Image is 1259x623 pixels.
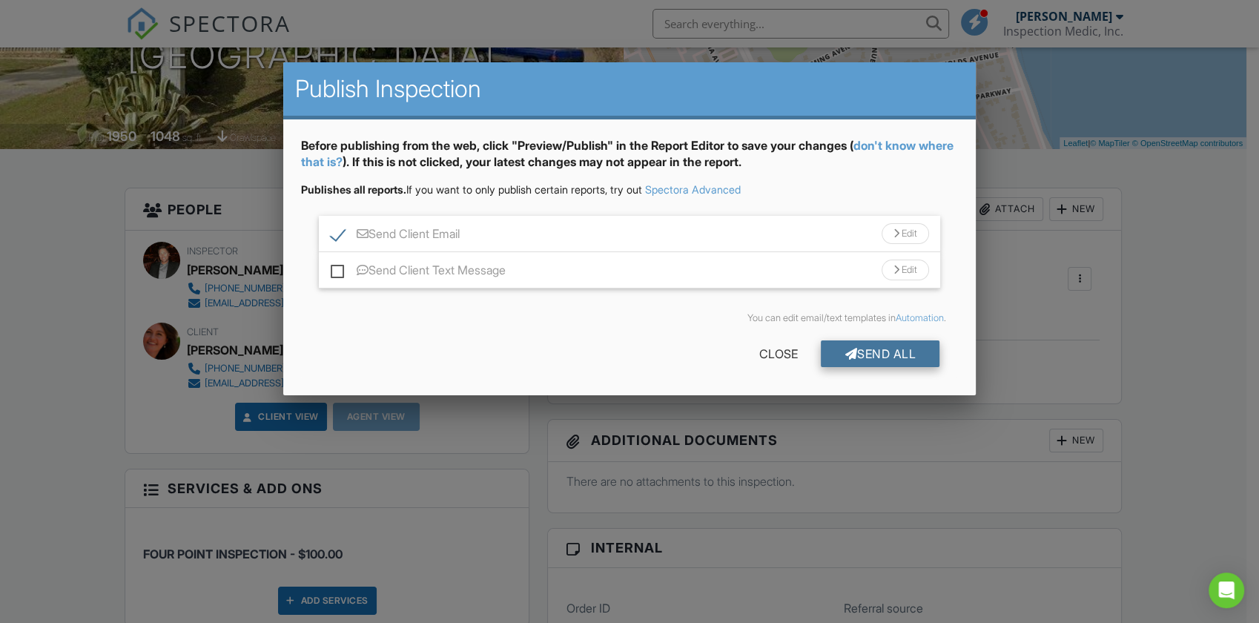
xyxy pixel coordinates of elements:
[882,223,929,244] div: Edit
[301,183,406,196] strong: Publishes all reports.
[301,138,954,169] a: don't know where that is?
[331,227,460,245] label: Send Client Email
[313,312,946,324] div: You can edit email/text templates in .
[1209,573,1244,608] div: Open Intercom Messenger
[882,260,929,280] div: Edit
[645,183,741,196] a: Spectora Advanced
[295,74,964,104] h2: Publish Inspection
[331,263,506,282] label: Send Client Text Message
[896,312,944,323] a: Automation
[735,340,821,367] div: Close
[821,340,939,367] div: Send All
[301,137,958,182] div: Before publishing from the web, click "Preview/Publish" in the Report Editor to save your changes...
[301,183,642,196] span: If you want to only publish certain reports, try out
